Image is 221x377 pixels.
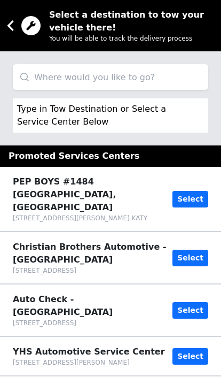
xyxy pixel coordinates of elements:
[13,241,172,266] div: Christian Brothers Automotive - [GEOGRAPHIC_DATA]
[13,64,208,90] input: Where would you like to go?
[172,191,208,207] button: Select
[172,302,208,319] button: Select
[49,9,216,34] div: Select a destination to tow your vehicle there!
[49,34,221,43] div: You will be able to track the delivery process
[172,348,208,365] button: Select
[172,250,208,266] button: Select
[17,103,193,128] p: Type in Tow Destination or Select a Service Center Below
[13,293,172,319] div: Auto Check - [GEOGRAPHIC_DATA]
[13,266,172,275] div: [STREET_ADDRESS]
[13,175,172,214] div: PEP BOYS #1484 [GEOGRAPHIC_DATA], [GEOGRAPHIC_DATA]
[21,16,41,35] img: trx now logo
[13,345,165,358] div: YHS Automotive Service Center
[13,214,172,222] div: [STREET_ADDRESS][PERSON_NAME] KATY
[13,319,172,327] div: [STREET_ADDRESS]
[13,358,165,367] div: [STREET_ADDRESS][PERSON_NAME]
